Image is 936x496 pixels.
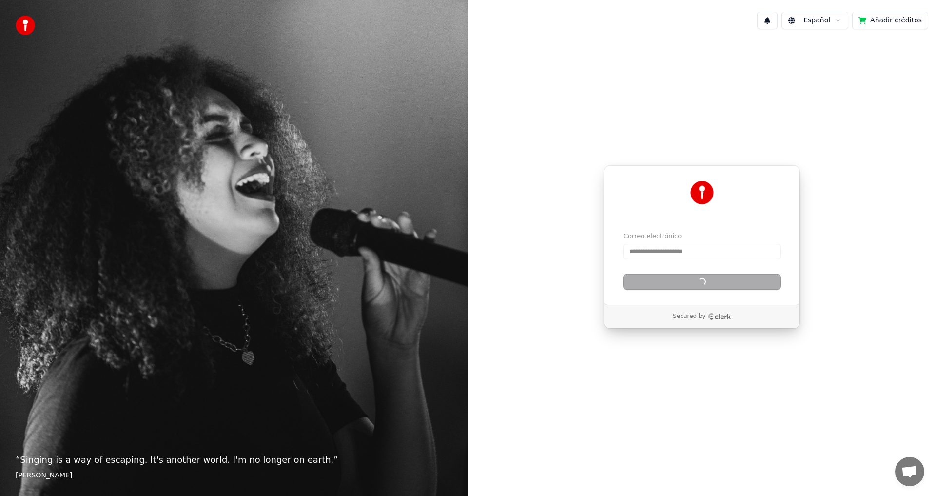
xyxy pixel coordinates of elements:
p: “ Singing is a way of escaping. It's another world. I'm no longer on earth. ” [16,453,452,467]
button: Añadir créditos [852,12,928,29]
p: Secured by [673,313,705,320]
img: Youka [690,181,714,204]
footer: [PERSON_NAME] [16,471,452,480]
div: Chat abierto [895,457,924,486]
img: youka [16,16,35,35]
a: Clerk logo [708,313,731,320]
